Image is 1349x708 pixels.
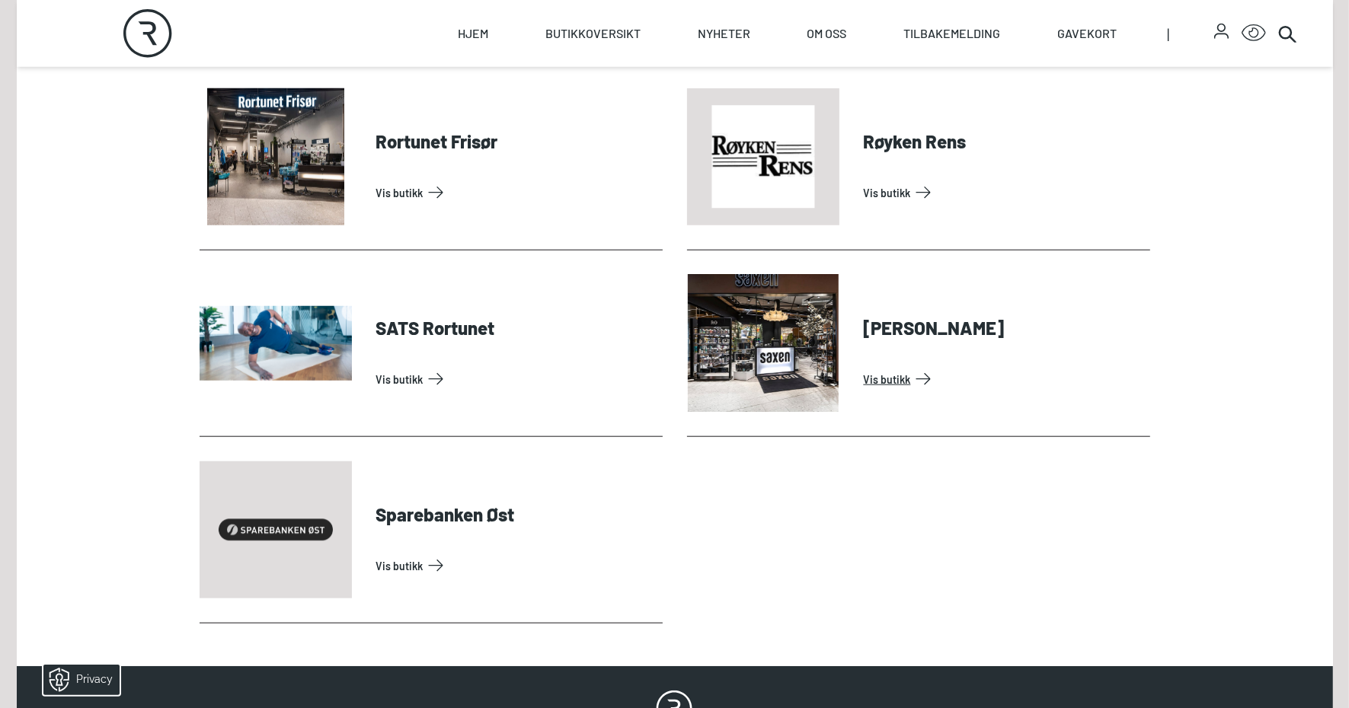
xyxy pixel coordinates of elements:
a: Vis Butikk: Røyken Rens [864,180,1144,205]
iframe: Manage Preferences [15,659,139,700]
a: Vis Butikk: Saxen Frisør [864,367,1144,391]
a: Vis Butikk: Rortunet Frisør [376,180,657,205]
a: Vis Butikk: Sparebanken Øst [376,553,657,578]
button: Open Accessibility Menu [1242,21,1266,46]
a: Vis Butikk: SATS Rortunet [376,367,657,391]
